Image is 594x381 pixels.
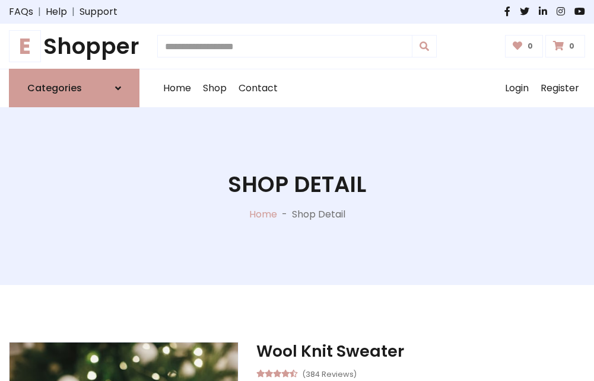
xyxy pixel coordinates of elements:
[9,33,139,59] a: EShopper
[9,5,33,19] a: FAQs
[80,5,117,19] a: Support
[499,69,535,107] a: Login
[292,207,345,222] p: Shop Detail
[46,5,67,19] a: Help
[545,35,585,57] a: 0
[157,69,197,107] a: Home
[277,207,292,222] p: -
[197,69,233,107] a: Shop
[249,207,277,221] a: Home
[505,35,544,57] a: 0
[525,41,536,52] span: 0
[33,5,46,19] span: |
[535,69,585,107] a: Register
[9,69,139,107] a: Categories
[9,30,41,62] span: E
[27,82,82,94] h6: Categories
[233,69,284,107] a: Contact
[228,171,366,197] h1: Shop Detail
[302,366,357,380] small: (384 Reviews)
[67,5,80,19] span: |
[256,342,585,361] h3: Wool Knit Sweater
[9,33,139,59] h1: Shopper
[566,41,577,52] span: 0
